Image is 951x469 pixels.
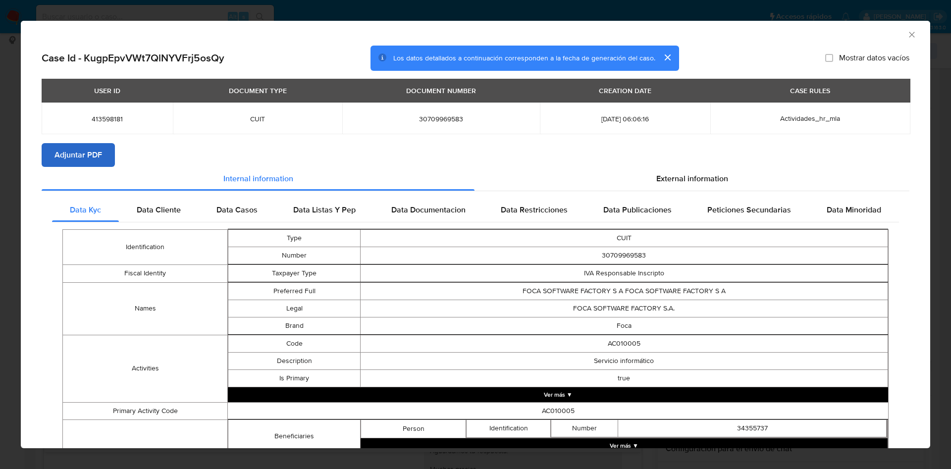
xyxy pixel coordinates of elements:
span: External information [656,173,728,184]
button: Adjuntar PDF [42,143,115,167]
td: Servicio informático [360,352,888,369]
td: Number [228,247,360,264]
div: CREATION DATE [593,82,657,99]
div: DOCUMENT NUMBER [400,82,482,99]
button: Cerrar ventana [907,30,916,39]
td: Foca [360,317,888,334]
span: CUIT [185,114,330,123]
span: Data Cliente [137,204,181,215]
td: 30709969583 [360,247,888,264]
td: Person [361,419,466,438]
button: cerrar [655,46,679,69]
td: AC010005 [228,402,889,419]
td: Primary Activity Code [63,402,228,419]
span: Actividades_hr_mla [780,113,840,123]
span: Data Publicaciones [603,204,672,215]
td: Names [63,282,228,335]
span: Data Listas Y Pep [293,204,356,215]
span: 30709969583 [354,114,528,123]
span: Mostrar datos vacíos [839,53,909,63]
td: Legal [228,300,360,317]
input: Mostrar datos vacíos [825,54,833,62]
td: Activities [63,335,228,402]
td: Number [551,419,618,437]
span: Los datos detallados a continuación corresponden a la fecha de generación del caso. [393,53,655,63]
span: Data Minoridad [827,204,881,215]
td: Preferred Full [228,282,360,300]
div: closure-recommendation-modal [21,21,930,448]
td: IVA Responsable Inscripto [360,264,888,282]
button: Expand array [361,438,888,453]
span: Peticiones Secundarias [707,204,791,215]
span: Adjuntar PDF [54,144,102,166]
div: Detailed internal info [52,198,899,222]
td: FOCA SOFTWARE FACTORY S A FOCA SOFTWARE FACTORY S A [360,282,888,300]
td: AC010005 [360,335,888,352]
h2: Case Id - KugpEpvVWt7QlNYVFrj5osQy [42,52,224,64]
div: Detailed info [42,167,909,191]
span: Data Casos [216,204,258,215]
td: 34355737 [618,419,887,437]
span: Data Restricciones [501,204,568,215]
span: [DATE] 06:06:16 [552,114,698,123]
td: CUIT [360,229,888,247]
button: Expand array [228,387,888,402]
td: Type [228,229,360,247]
td: true [360,369,888,387]
td: Taxpayer Type [228,264,360,282]
td: Beneficiaries [228,419,360,453]
span: Data Documentacion [391,204,466,215]
td: Code [228,335,360,352]
td: FOCA SOFTWARE FACTORY S.A. [360,300,888,317]
span: Internal information [223,173,293,184]
div: DOCUMENT TYPE [223,82,293,99]
span: Data Kyc [70,204,101,215]
td: Brand [228,317,360,334]
td: Identification [63,229,228,264]
td: Description [228,352,360,369]
td: Fiscal Identity [63,264,228,282]
td: Is Primary [228,369,360,387]
div: CASE RULES [784,82,836,99]
div: USER ID [88,82,126,99]
span: 413598181 [53,114,161,123]
td: Identification [467,419,551,437]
